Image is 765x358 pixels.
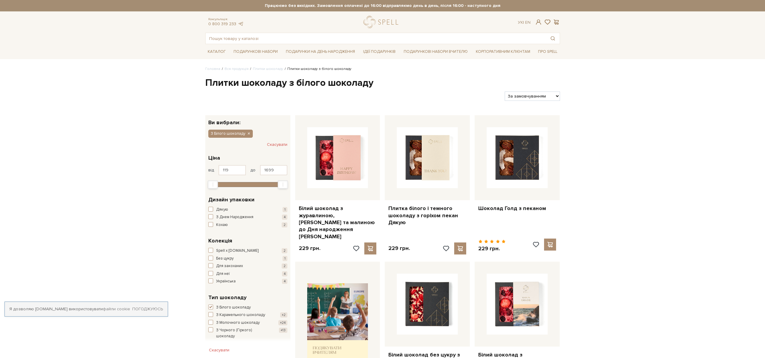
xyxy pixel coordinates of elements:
[388,205,466,226] a: Плитка білого і темного шоколаду з горіхом пекан Дякую
[280,312,287,317] span: +2
[216,271,230,277] span: Для неї
[216,207,228,213] span: Дякую
[216,305,251,311] span: З Білого шоколаду
[361,47,398,56] a: Ідеї подарунків
[208,180,218,189] div: Min
[208,263,287,269] button: Для закоханих 2
[208,271,287,277] button: Для неї 4
[211,131,245,136] span: З Білого шоколаду
[299,205,377,240] a: Білий шоколад з журавлиною, [PERSON_NAME] та малиною до Дня народження [PERSON_NAME]
[401,47,470,57] a: Подарункові набори Вчителю
[282,263,287,269] span: 2
[238,21,244,26] a: telegram
[473,47,533,56] a: Корпоративним клієнтам
[208,196,255,204] span: Дизайн упаковки
[208,237,232,245] span: Колекція
[216,278,236,284] span: Українська
[478,205,556,212] a: Шоколад Голд з пеканом
[216,214,253,220] span: З Днем Народження
[208,207,287,213] button: Дякую 1
[253,67,283,71] a: Плитки шоколаду
[536,47,560,56] a: Про Spell
[208,305,287,311] button: З Білого шоколаду
[282,215,287,220] span: 4
[279,328,287,333] span: +13
[205,67,220,71] a: Головна
[205,3,560,8] strong: Працюємо без вихідних. Замовлення оплачені до 16:00 відправляємо день в день, після 16:00 - насту...
[283,256,287,261] span: 1
[267,140,287,149] button: Скасувати
[478,245,506,252] p: 229 грн.
[205,115,290,125] div: Ви вибрали:
[208,17,244,21] span: Консультація:
[283,47,357,56] a: Подарунки на День народження
[206,33,546,44] input: Пошук товару у каталозі
[208,248,287,254] button: Spell x [DOMAIN_NAME] 2
[208,327,287,339] button: З Чорного (Гіркого) шоколаду +13
[208,130,253,137] button: З Білого шоколаду
[260,165,287,175] input: Ціна
[208,293,246,302] span: Тип шоколаду
[216,327,271,339] span: З Чорного (Гіркого) шоколаду
[282,271,287,276] span: 4
[208,167,214,173] span: від
[216,312,265,318] span: З Карамельного шоколаду
[388,245,410,252] p: 229 грн.
[132,306,163,312] a: Погоджуюсь
[205,345,233,355] button: Скасувати
[546,33,560,44] button: Пошук товару у каталозі
[216,222,228,228] span: Кохаю
[283,66,351,72] li: Плитки шоколаду з білого шоколаду
[205,77,560,89] h1: Плитки шоколаду з білого шоколаду
[216,263,243,269] span: Для закоханих
[219,165,246,175] input: Ціна
[208,312,287,318] button: З Карамельного шоколаду +2
[216,320,260,326] span: З Молочного шоколаду
[282,222,287,227] span: 2
[208,320,287,326] button: З Молочного шоколаду +24
[208,222,287,228] button: Кохаю 2
[216,248,259,254] span: Spell x [DOMAIN_NAME]
[103,306,130,311] a: файли cookie
[525,20,531,25] a: En
[216,256,234,262] span: Без цукру
[225,67,249,71] a: Вся продукція
[208,214,287,220] button: З Днем Народження 4
[205,47,228,56] a: Каталог
[208,278,287,284] button: Українська 4
[231,47,280,56] a: Подарункові набори
[278,180,288,189] div: Max
[282,248,287,253] span: 2
[518,20,531,25] div: Ук
[363,16,401,28] a: logo
[299,245,320,252] p: 229 грн.
[282,279,287,284] span: 4
[208,256,287,262] button: Без цукру 1
[278,320,287,325] span: +24
[250,167,256,173] span: до
[5,306,168,312] div: Я дозволяю [DOMAIN_NAME] використовувати
[208,154,220,162] span: Ціна
[523,20,524,25] span: |
[283,207,287,212] span: 1
[208,21,236,26] a: 0 800 319 233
